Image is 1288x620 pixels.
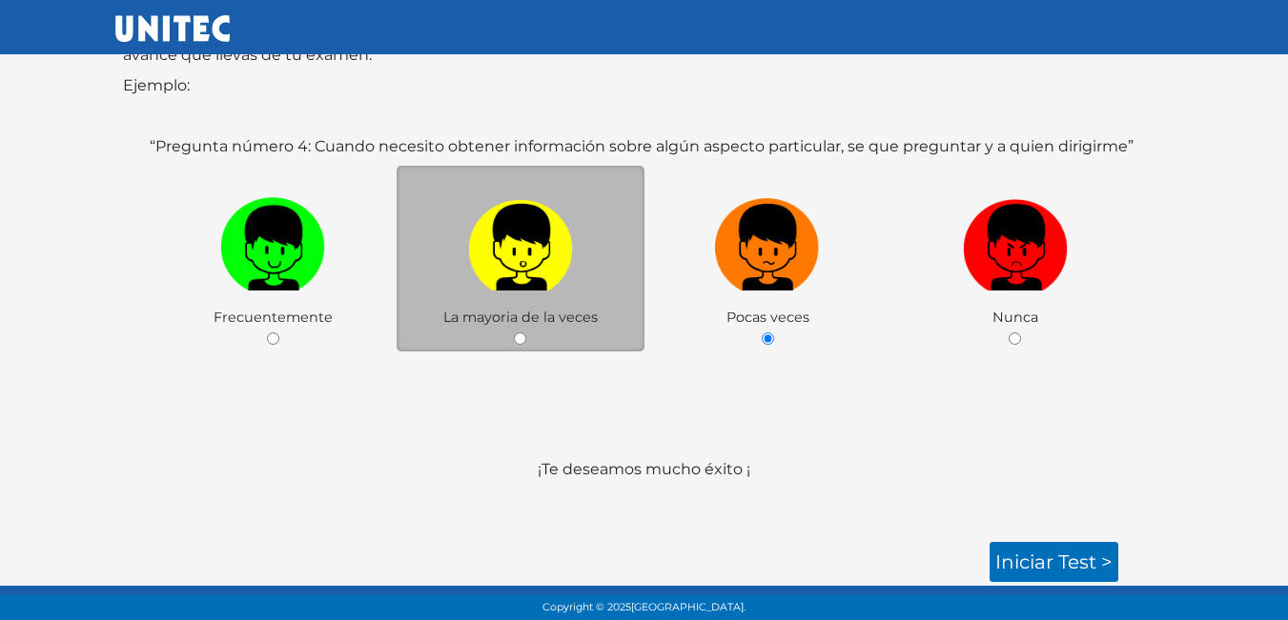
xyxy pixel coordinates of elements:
span: Pocas veces [726,309,809,326]
span: Nunca [992,309,1038,326]
span: [GEOGRAPHIC_DATA]. [631,601,746,613]
p: ¡Te deseamos mucho éxito ¡ [123,458,1166,527]
img: UNITEC [115,15,230,42]
span: Frecuentemente [214,309,333,326]
span: La mayoria de la veces [443,309,598,326]
img: v1.png [220,190,325,290]
p: Ejemplo: [123,74,1166,97]
a: Iniciar test > [990,542,1118,582]
img: n1.png [715,190,820,290]
label: “Pregunta número 4: Cuando necesito obtener información sobre algún aspecto particular, se que pr... [150,135,1134,158]
img: r1.png [963,190,1068,290]
img: a1.png [468,190,573,290]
